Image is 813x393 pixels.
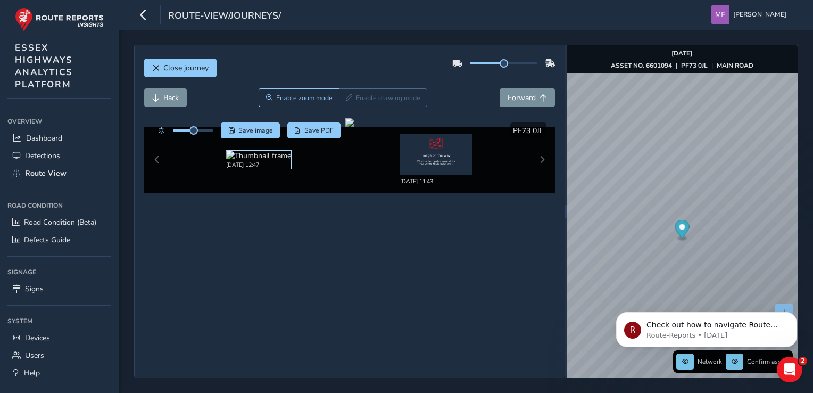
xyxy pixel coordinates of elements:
[500,88,555,107] button: Forward
[7,264,111,280] div: Signage
[675,220,689,242] div: Map marker
[777,357,802,382] iframe: Intercom live chat
[163,93,179,103] span: Back
[221,122,280,138] button: Save
[400,177,480,185] div: [DATE] 11:43
[24,235,70,245] span: Defects Guide
[25,350,44,361] span: Users
[611,61,672,70] strong: ASSET NO. 6601094
[7,214,111,231] a: Road Condition (Beta)
[144,88,187,107] button: Back
[7,147,111,165] a: Detections
[238,126,273,135] span: Save image
[671,49,692,58] strong: [DATE]
[7,129,111,147] a: Dashboard
[799,357,807,365] span: 2
[717,61,753,70] strong: MAIN ROAD
[226,161,291,169] div: [DATE] 12:47
[26,133,62,143] span: Dashboard
[508,93,536,103] span: Forward
[400,134,472,175] img: Thumbnail frame
[163,63,209,73] span: Close journey
[7,113,111,129] div: Overview
[711,5,729,24] img: diamond-layout
[15,7,104,31] img: rr logo
[15,42,73,91] span: ESSEX HIGHWAYS ANALYTICS PLATFORM
[7,198,111,214] div: Road Condition
[25,168,67,178] span: Route View
[24,368,40,378] span: Help
[7,313,111,329] div: System
[144,59,217,77] button: Close journey
[24,217,96,227] span: Road Condition (Beta)
[7,165,111,182] a: Route View
[7,231,111,249] a: Defects Guide
[611,61,753,70] div: | |
[25,284,44,294] span: Signs
[304,126,334,135] span: Save PDF
[25,333,50,343] span: Devices
[259,88,339,107] button: Zoom
[7,347,111,364] a: Users
[600,290,813,364] iframe: Intercom notifications message
[513,126,544,136] span: PF73 0JL
[7,280,111,298] a: Signs
[7,329,111,347] a: Devices
[226,151,291,161] img: Thumbnail frame
[25,151,60,161] span: Detections
[287,122,341,138] button: PDF
[711,5,790,24] button: [PERSON_NAME]
[733,5,786,24] span: [PERSON_NAME]
[681,61,708,70] strong: PF73 0JL
[7,364,111,382] a: Help
[276,94,333,102] span: Enable zoom mode
[168,9,281,24] span: route-view/journeys/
